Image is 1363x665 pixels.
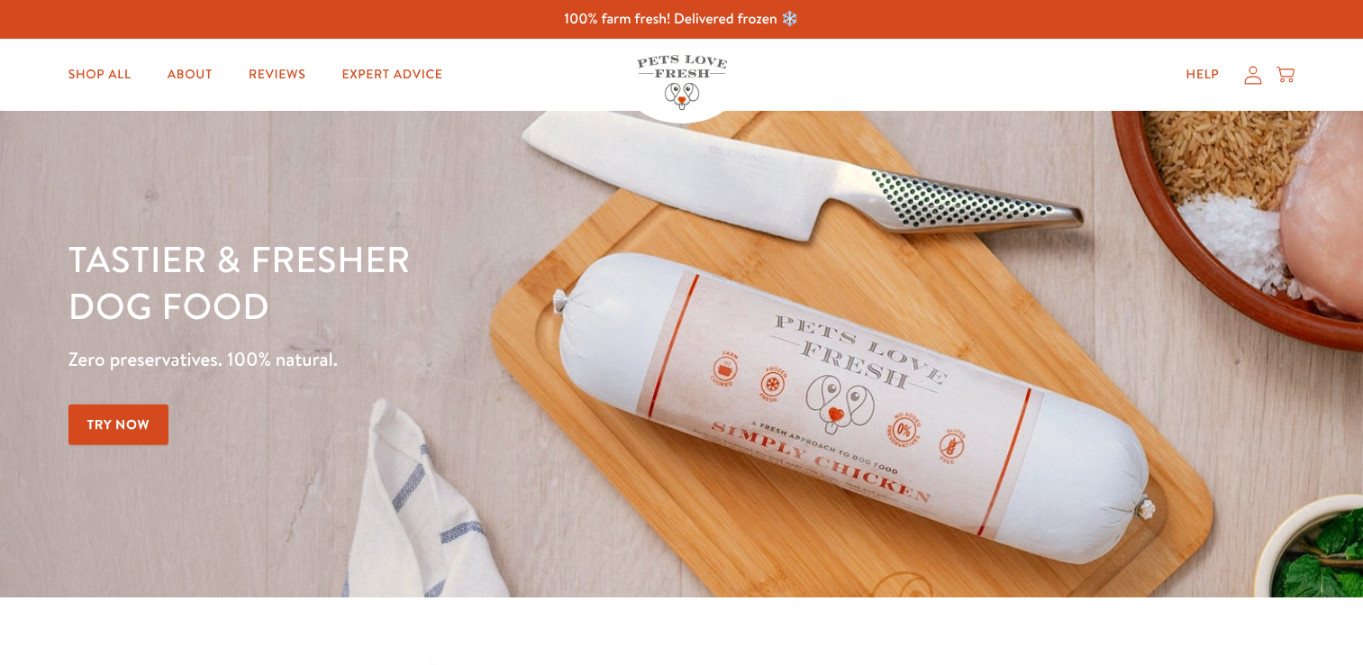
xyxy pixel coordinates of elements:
a: Expert Advice [327,57,457,93]
p: Zero preservatives. 100% natural. [68,343,886,376]
a: About [153,57,227,93]
a: Shop All [54,57,146,93]
a: Reviews [234,57,320,93]
h1: Tastier & fresher dog food [68,235,886,329]
img: Pets Love Fresh [637,55,727,110]
a: Try Now [68,405,169,445]
a: Help [1172,57,1234,93]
